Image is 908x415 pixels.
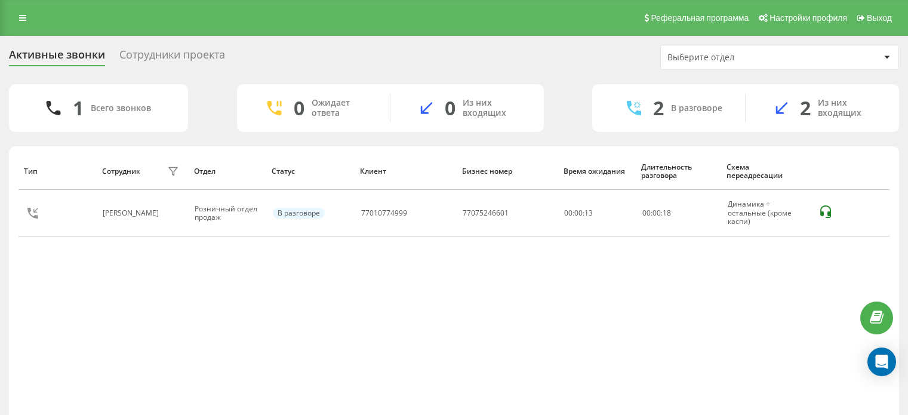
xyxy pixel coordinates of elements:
span: 18 [663,208,671,218]
div: Схема переадресации [727,163,806,180]
div: Сотрудники проекта [119,48,225,67]
div: Open Intercom Messenger [867,348,896,376]
span: 00 [642,208,651,218]
div: 2 [800,97,811,119]
div: В разговоре [671,103,722,113]
div: 00:00:13 [564,209,629,217]
div: 0 [445,97,455,119]
div: 77075246601 [463,209,509,217]
div: Бизнес номер [462,167,552,176]
div: Клиент [360,167,450,176]
div: Из них входящих [818,98,881,118]
div: Розничный отдел продаж [195,205,259,222]
div: Длительность разговора [641,163,715,180]
div: : : [642,209,671,217]
div: 2 [653,97,664,119]
div: 1 [73,97,84,119]
span: Настройки профиля [770,13,847,23]
div: Из них входящих [463,98,526,118]
span: Реферальная программа [651,13,749,23]
div: Всего звонков [91,103,151,113]
div: Тип [24,167,91,176]
div: Динамика + остальные (кроме каспи) [728,200,805,226]
div: Время ожидания [564,167,630,176]
div: Статус [272,167,349,176]
div: 77010774999 [361,209,407,217]
div: Сотрудник [102,167,140,176]
div: 0 [294,97,304,119]
div: В разговоре [273,208,325,219]
div: [PERSON_NAME] [103,209,162,217]
div: Активные звонки [9,48,105,67]
span: 00 [652,208,661,218]
span: Выход [867,13,892,23]
div: Отдел [194,167,261,176]
div: Выберите отдел [667,53,810,63]
div: Ожидает ответа [312,98,372,118]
